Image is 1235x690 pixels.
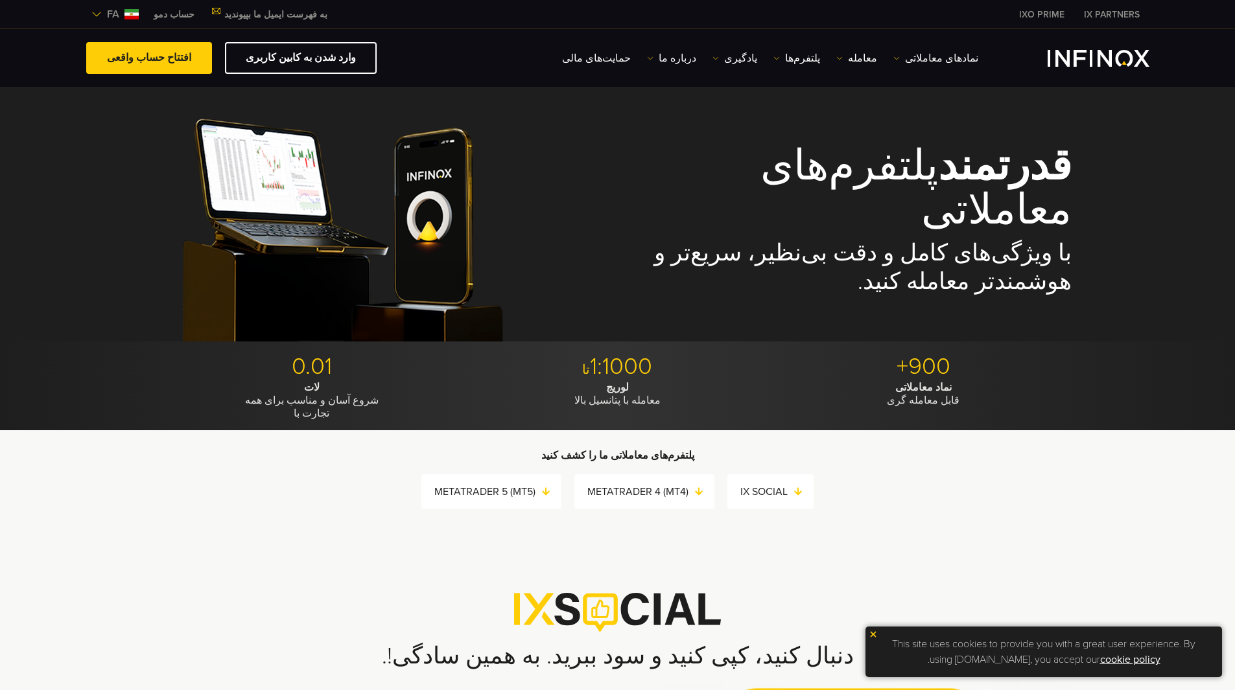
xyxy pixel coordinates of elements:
a: به فهرست ایمیل ما بپیوندید [204,9,337,20]
a: INFINOX MENU [144,8,204,21]
a: پلتفرم‌ها [773,51,820,66]
strong: نماد معاملاتی [895,381,952,394]
img: yellow close icon [869,630,878,639]
strong: لوریج [606,381,629,394]
p: 0.01 [163,352,460,381]
a: وارد شدن به کابین کاربری [225,42,377,74]
a: درباره ما [647,51,696,66]
strong: پلتفرم‌های معاملاتی ما را کشف کنید [541,449,694,462]
a: INFINOX Logo [1017,50,1149,67]
h2: با ویژگی‌های کامل و دقت بی‌نظیر، سریع‌تر و هوشمندتر معامله کنید. [636,239,1072,296]
a: نمادهای معاملاتی [893,51,978,66]
p: شروع آسان و مناسب برای همه تجارت با [163,381,460,420]
p: This site uses cookies to provide you with a great user experience. By using [DOMAIN_NAME], you a... [872,633,1216,671]
img: IX Social [514,593,721,632]
h1: پلتفرم‌های معاملاتی [636,144,1072,233]
h2: دنبال کنید، کپی کنید و سود ببرید. به همین سادگی!. [164,642,1072,671]
a: cookie policy [1100,653,1160,666]
a: معامله [836,51,877,66]
span: تا [582,362,590,378]
p: معامله با پتانسیل بالا [469,381,766,407]
a: حمایت‌های مالی [562,51,631,66]
strong: لات [304,381,320,394]
a: INFINOX [1074,8,1149,21]
a: IX SOCIAL [740,483,814,501]
a: INFINOX [1009,8,1074,21]
span: fa [102,6,124,22]
a: یادگیری [712,51,757,66]
p: قابل معامله گری [775,381,1072,407]
p: 900+ [775,352,1072,381]
p: 1:1000 [469,352,766,381]
a: METATRADER 4 (MT4) [587,483,714,501]
strong: قدرتمند [938,141,1072,192]
a: METATRADER 5 (MT5) [434,483,561,501]
a: افتتاح حساب واقعی [86,42,212,74]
